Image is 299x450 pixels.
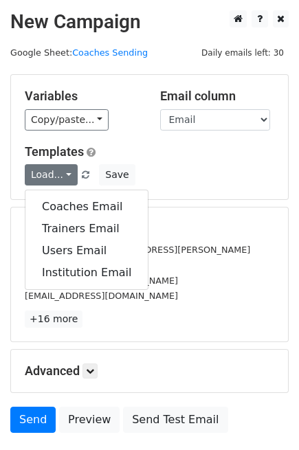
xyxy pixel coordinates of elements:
a: Coaches Email [25,196,148,218]
button: Save [99,164,135,185]
small: [EMAIL_ADDRESS][DOMAIN_NAME] [25,275,178,286]
a: Send Test Email [123,407,228,433]
a: Coaches Sending [72,47,148,58]
h5: Advanced [25,363,274,379]
h5: Variables [25,89,140,104]
a: Load... [25,164,78,185]
h5: 19 Recipients [25,221,274,236]
span: Daily emails left: 30 [197,45,289,60]
a: Daily emails left: 30 [197,47,289,58]
h5: Email column [160,89,275,104]
a: Trainers Email [25,218,148,240]
a: Preview [59,407,120,433]
a: Copy/paste... [25,109,109,131]
a: Send [10,407,56,433]
iframe: Chat Widget [230,384,299,450]
a: Templates [25,144,84,159]
a: +16 more [25,311,82,328]
small: [EMAIL_ADDRESS][DOMAIN_NAME] [25,291,178,301]
h2: New Campaign [10,10,289,34]
a: Users Email [25,240,148,262]
small: Google Sheet: [10,47,148,58]
a: Institution Email [25,262,148,284]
